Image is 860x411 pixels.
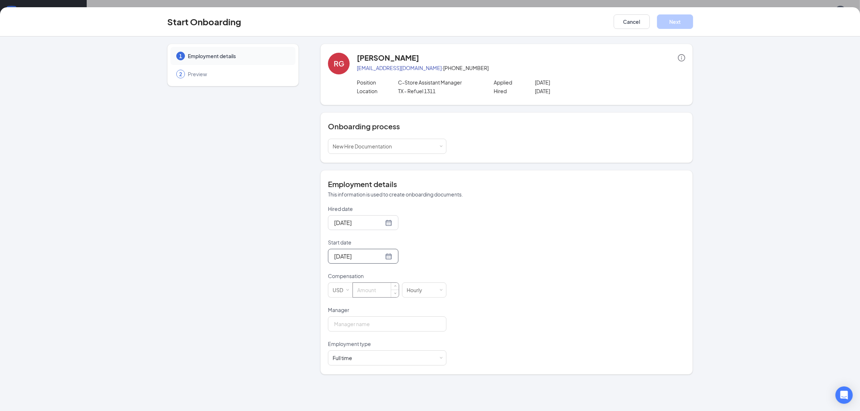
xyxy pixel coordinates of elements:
span: 2 [179,70,182,78]
div: [object Object] [333,354,357,362]
p: Hired date [328,205,446,212]
p: Applied [494,79,535,86]
span: 1 [179,52,182,60]
input: Sep 17, 2025 [334,252,384,261]
button: Cancel [614,14,650,29]
input: Sep 15, 2025 [334,218,384,227]
p: Start date [328,239,446,246]
p: TX - Refuel 1311 [398,87,480,95]
div: USD [333,283,348,297]
span: New Hire Documentation [333,143,392,150]
span: Preview [188,70,288,78]
p: Location [357,87,398,95]
p: Hired [494,87,535,95]
span: info-circle [678,54,685,61]
div: Hourly [407,283,427,297]
div: Full time [333,354,352,362]
input: Manager name [328,316,446,332]
p: Manager [328,306,446,313]
div: RG [334,59,344,69]
div: Open Intercom Messenger [835,386,853,404]
span: Decrease Value [391,290,399,297]
p: Position [357,79,398,86]
p: [DATE] [535,87,617,95]
h3: Start Onboarding [167,16,241,28]
h4: Onboarding process [328,121,685,131]
h4: [PERSON_NAME] [357,53,419,63]
input: Amount [353,283,399,297]
p: [DATE] [535,79,617,86]
span: Increase Value [391,283,399,290]
p: This information is used to create onboarding documents. [328,191,685,198]
p: C-Store Assistant Manager [398,79,480,86]
span: Employment details [188,52,288,60]
h4: Employment details [328,179,685,189]
div: [object Object] [333,139,397,153]
button: Next [657,14,693,29]
p: Employment type [328,340,446,347]
p: Compensation [328,272,446,280]
a: [EMAIL_ADDRESS][DOMAIN_NAME] [357,65,442,71]
p: · [PHONE_NUMBER] [357,64,685,72]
